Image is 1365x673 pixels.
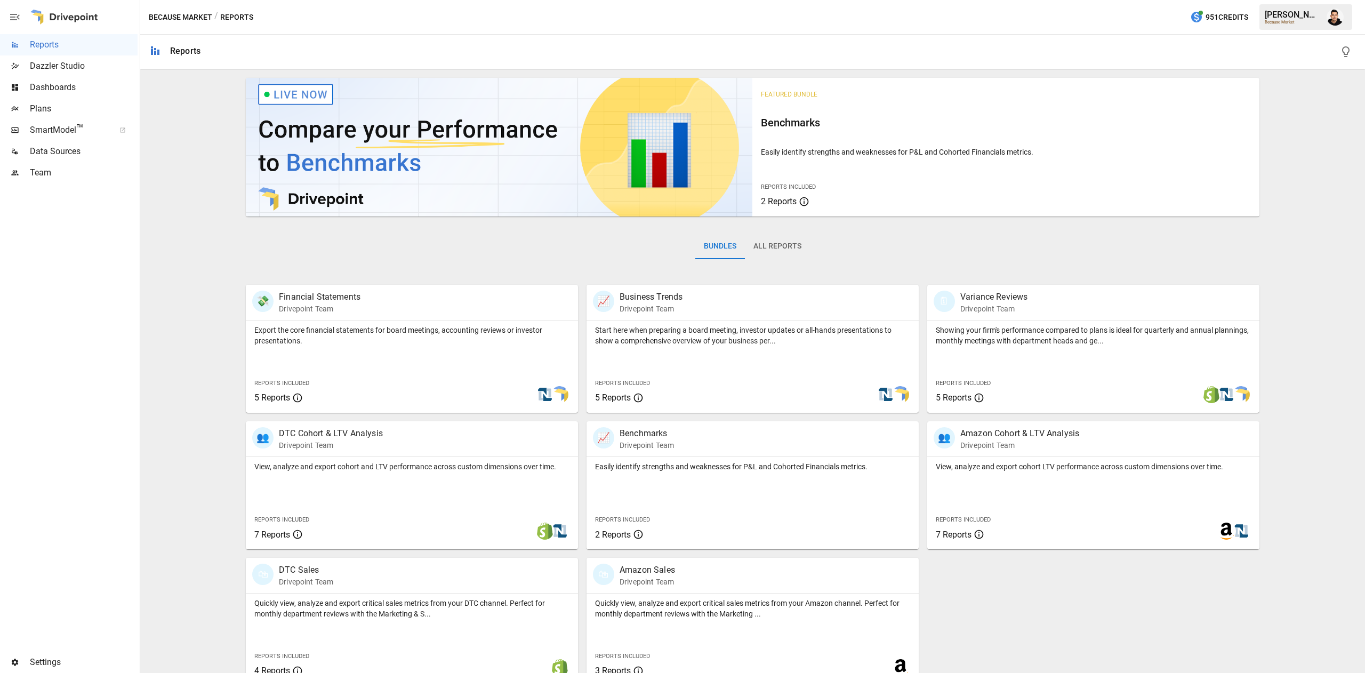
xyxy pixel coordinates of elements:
[595,516,650,523] span: Reports Included
[593,291,614,312] div: 📈
[551,386,568,403] img: smart model
[620,303,682,314] p: Drivepoint Team
[536,386,553,403] img: netsuite
[551,523,568,540] img: netsuite
[936,392,971,403] span: 5 Reports
[254,461,569,472] p: View, analyze and export cohort and LTV performance across custom dimensions over time.
[252,291,274,312] div: 💸
[620,291,682,303] p: Business Trends
[30,102,138,115] span: Plans
[1233,523,1250,540] img: netsuite
[593,564,614,585] div: 🛍
[936,380,991,387] span: Reports Included
[960,291,1027,303] p: Variance Reviews
[536,523,553,540] img: shopify
[936,461,1251,472] p: View, analyze and export cohort LTV performance across custom dimensions over time.
[595,530,631,540] span: 2 Reports
[30,124,108,137] span: SmartModel
[149,11,212,24] button: Because Market
[30,60,138,73] span: Dazzler Studio
[745,234,810,259] button: All Reports
[279,440,383,451] p: Drivepoint Team
[1203,386,1220,403] img: shopify
[1206,11,1248,24] span: 951 Credits
[279,564,333,576] p: DTC Sales
[620,564,675,576] p: Amazon Sales
[1218,386,1235,403] img: netsuite
[279,427,383,440] p: DTC Cohort & LTV Analysis
[936,325,1251,346] p: Showing your firm's performance compared to plans is ideal for quarterly and annual plannings, mo...
[254,653,309,660] span: Reports Included
[960,303,1027,314] p: Drivepoint Team
[254,598,569,619] p: Quickly view, analyze and export critical sales metrics from your DTC channel. Perfect for monthl...
[761,91,817,98] span: Featured Bundle
[214,11,218,24] div: /
[170,46,200,56] div: Reports
[30,656,138,669] span: Settings
[620,427,674,440] p: Benchmarks
[252,427,274,448] div: 👥
[246,78,752,217] img: video thumbnail
[595,653,650,660] span: Reports Included
[960,427,1079,440] p: Amazon Cohort & LTV Analysis
[761,183,816,190] span: Reports Included
[595,461,910,472] p: Easily identify strengths and weaknesses for P&L and Cohorted Financials metrics.
[936,530,971,540] span: 7 Reports
[960,440,1079,451] p: Drivepoint Team
[892,386,909,403] img: smart model
[620,576,675,587] p: Drivepoint Team
[279,303,360,314] p: Drivepoint Team
[595,392,631,403] span: 5 Reports
[934,291,955,312] div: 🗓
[30,81,138,94] span: Dashboards
[1320,2,1350,32] button: Francisco Sanchez
[877,386,894,403] img: netsuite
[595,325,910,346] p: Start here when preparing a board meeting, investor updates or all-hands presentations to show a ...
[1186,7,1252,27] button: 951Credits
[76,122,84,135] span: ™
[254,392,290,403] span: 5 Reports
[695,234,745,259] button: Bundles
[254,530,290,540] span: 7 Reports
[252,564,274,585] div: 🛍
[30,145,138,158] span: Data Sources
[593,427,614,448] div: 📈
[1265,10,1320,20] div: [PERSON_NAME]
[30,166,138,179] span: Team
[254,380,309,387] span: Reports Included
[761,114,1250,131] h6: Benchmarks
[279,291,360,303] p: Financial Statements
[1218,523,1235,540] img: amazon
[761,196,797,206] span: 2 Reports
[595,380,650,387] span: Reports Included
[254,516,309,523] span: Reports Included
[761,147,1250,157] p: Easily identify strengths and weaknesses for P&L and Cohorted Financials metrics.
[1327,9,1344,26] img: Francisco Sanchez
[620,440,674,451] p: Drivepoint Team
[279,576,333,587] p: Drivepoint Team
[254,325,569,346] p: Export the core financial statements for board meetings, accounting reviews or investor presentat...
[936,516,991,523] span: Reports Included
[1265,20,1320,25] div: Because Market
[30,38,138,51] span: Reports
[595,598,910,619] p: Quickly view, analyze and export critical sales metrics from your Amazon channel. Perfect for mon...
[934,427,955,448] div: 👥
[1233,386,1250,403] img: smart model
